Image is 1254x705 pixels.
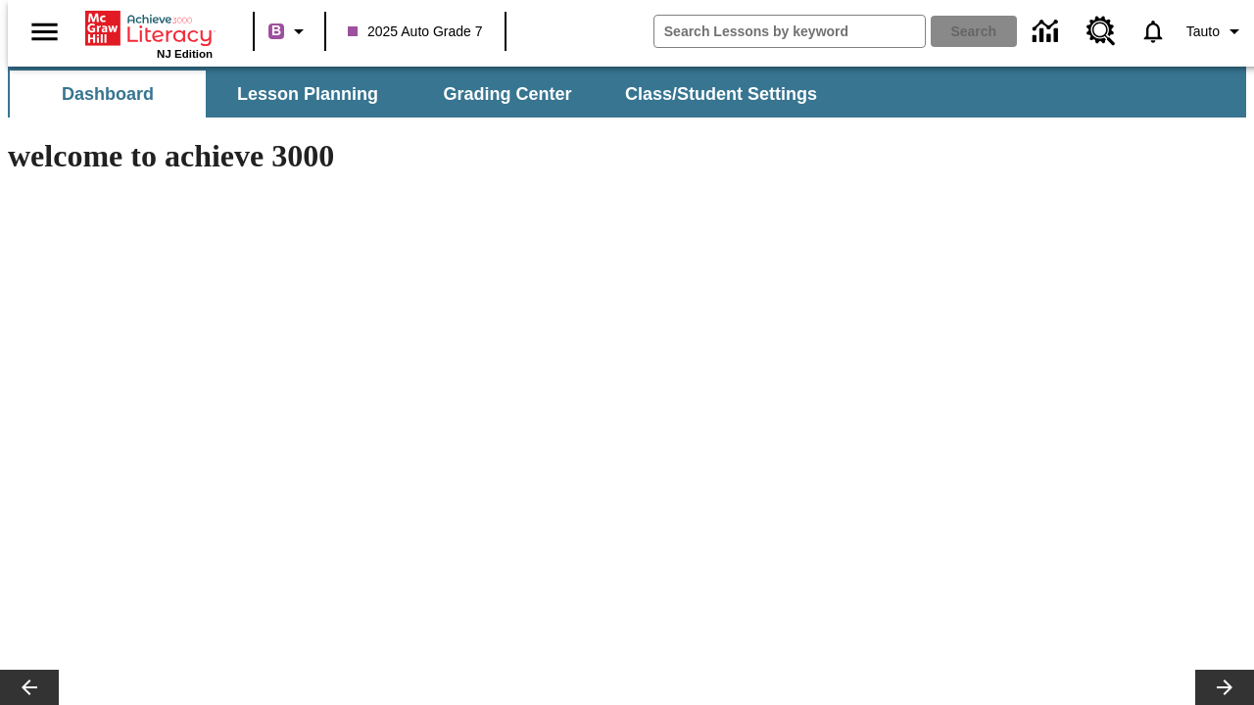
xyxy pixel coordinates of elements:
h1: welcome to achieve 3000 [8,138,854,174]
input: search field [654,16,925,47]
a: Data Center [1021,5,1075,59]
div: Home [85,7,213,60]
span: Tauto [1186,22,1220,42]
div: SubNavbar [8,67,1246,117]
span: 2025 Auto Grade 7 [348,22,483,42]
button: Profile/Settings [1179,14,1254,49]
span: B [271,19,281,43]
span: Dashboard [62,83,154,106]
span: NJ Edition [157,48,213,60]
span: Class/Student Settings [625,83,817,106]
button: Lesson Planning [210,70,406,117]
button: Lesson carousel, Next [1195,670,1254,705]
span: Lesson Planning [237,83,378,106]
div: SubNavbar [8,70,835,117]
button: Grading Center [410,70,605,117]
a: Home [85,9,213,48]
a: Notifications [1128,6,1179,57]
a: Resource Center, Will open in new tab [1075,5,1128,58]
button: Boost Class color is purple. Change class color [261,14,318,49]
button: Open side menu [16,3,73,61]
button: Dashboard [10,70,206,117]
span: Grading Center [443,83,571,106]
button: Class/Student Settings [609,70,833,117]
